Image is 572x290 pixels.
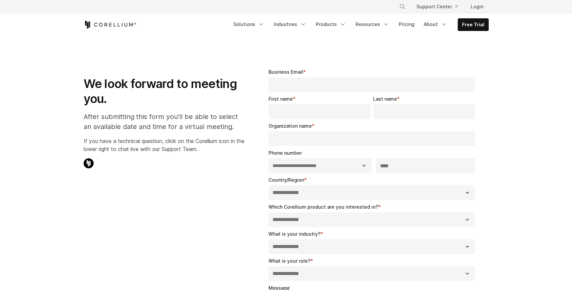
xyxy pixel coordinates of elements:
span: Business Email [269,69,303,75]
a: Products [312,18,350,30]
a: Pricing [395,18,418,30]
span: Which Corellium product are you interested in? [269,204,378,210]
span: What is your industry? [269,231,320,237]
a: Free Trial [458,19,488,31]
a: Support Center [411,1,463,13]
span: First name [269,96,293,102]
a: Industries [270,18,310,30]
span: What is your role? [269,258,310,264]
span: Country/Region [269,177,304,183]
a: Resources [351,18,393,30]
p: After submitting this form you'll be able to select an available date and time for a virtual meet... [84,112,245,132]
button: Search [396,1,408,13]
h1: We look forward to meeting you. [84,76,245,106]
a: About [420,18,451,30]
p: If you have a technical question, click on the Corellium icon in the lower right to chat live wit... [84,137,245,153]
span: Organization name [269,123,312,129]
span: Phone number [269,150,302,156]
div: Navigation Menu [391,1,489,13]
a: Login [465,1,489,13]
div: Navigation Menu [229,18,489,31]
a: Solutions [229,18,269,30]
img: Corellium Chat Icon [84,158,94,168]
a: Corellium Home [84,21,137,29]
span: Last name [373,96,397,102]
